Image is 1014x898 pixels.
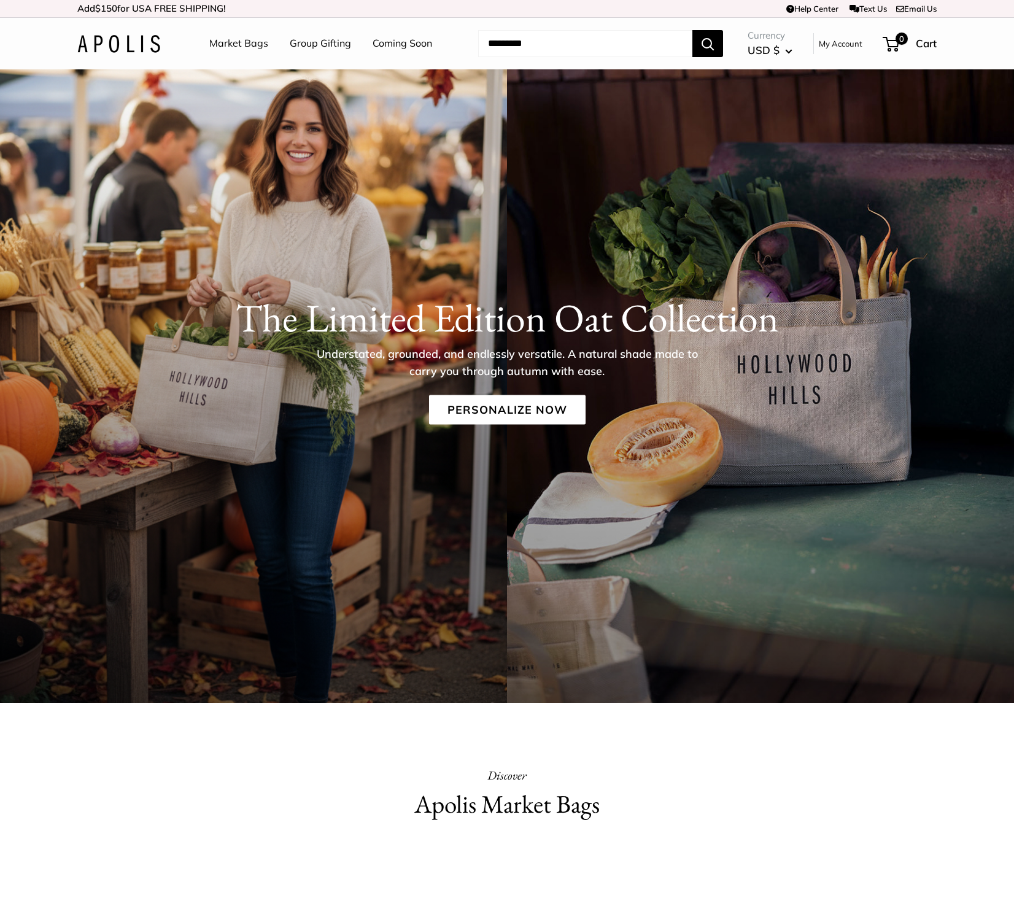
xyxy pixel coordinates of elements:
[292,786,722,823] h2: Apolis Market Bags
[850,4,887,14] a: Text Us
[786,4,838,14] a: Help Center
[819,36,862,51] a: My Account
[748,27,792,44] span: Currency
[77,35,160,53] img: Apolis
[896,33,908,45] span: 0
[95,2,117,14] span: $150
[77,294,937,341] h1: The Limited Edition Oat Collection
[373,34,432,53] a: Coming Soon
[748,44,780,56] span: USD $
[692,30,723,57] button: Search
[884,34,937,53] a: 0 Cart
[308,345,706,379] p: Understated, grounded, and endlessly versatile. A natural shade made to carry you through autumn ...
[429,395,586,424] a: Personalize Now
[748,41,792,60] button: USD $
[896,4,937,14] a: Email Us
[290,34,351,53] a: Group Gifting
[916,37,937,50] span: Cart
[292,764,722,786] p: Discover
[209,34,268,53] a: Market Bags
[478,30,692,57] input: Search...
